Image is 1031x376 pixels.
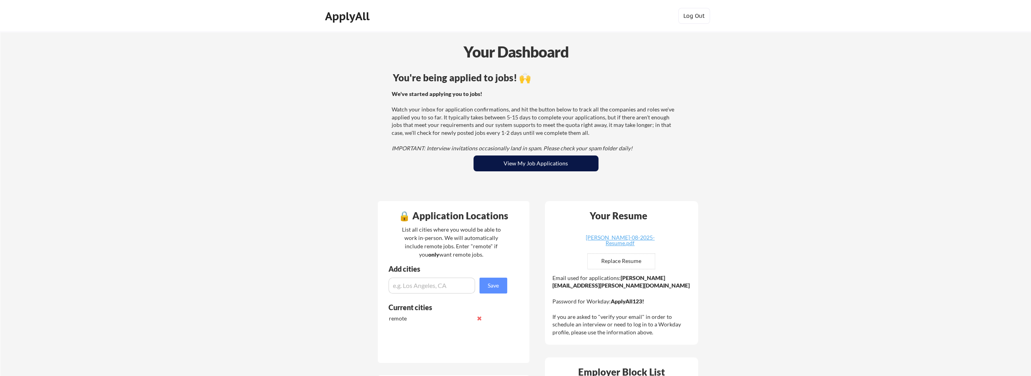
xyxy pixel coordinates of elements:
[397,225,506,259] div: List all cities where you would be able to work in-person. We will automatically include remote j...
[389,278,475,294] input: e.g. Los Angeles, CA
[573,235,667,246] div: [PERSON_NAME]-08-2025-Resume.pdf
[392,90,482,97] strong: We've started applying you to jobs!
[389,315,473,322] div: remote
[573,235,667,247] a: [PERSON_NAME]-08-2025-Resume.pdf
[473,155,598,171] button: View My Job Applications
[1,40,1031,63] div: Your Dashboard
[552,274,692,336] div: Email used for applications: Password for Workday: If you are asked to "verify your email" in ord...
[579,211,658,221] div: Your Resume
[380,211,527,221] div: 🔒 Application Locations
[392,145,633,152] em: IMPORTANT: Interview invitations occasionally land in spam. Please check your spam folder daily!
[392,90,678,152] div: Watch your inbox for application confirmations, and hit the button below to track all the compani...
[552,274,690,289] strong: [PERSON_NAME][EMAIL_ADDRESS][PERSON_NAME][DOMAIN_NAME]
[389,265,509,272] div: Add cities
[393,73,679,82] div: You're being applied to jobs! 🙌
[611,298,644,305] strong: ApplyAll123!
[479,278,507,294] button: Save
[678,8,710,24] button: Log Out
[389,304,498,311] div: Current cities
[428,251,439,258] strong: only
[325,10,372,23] div: ApplyAll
